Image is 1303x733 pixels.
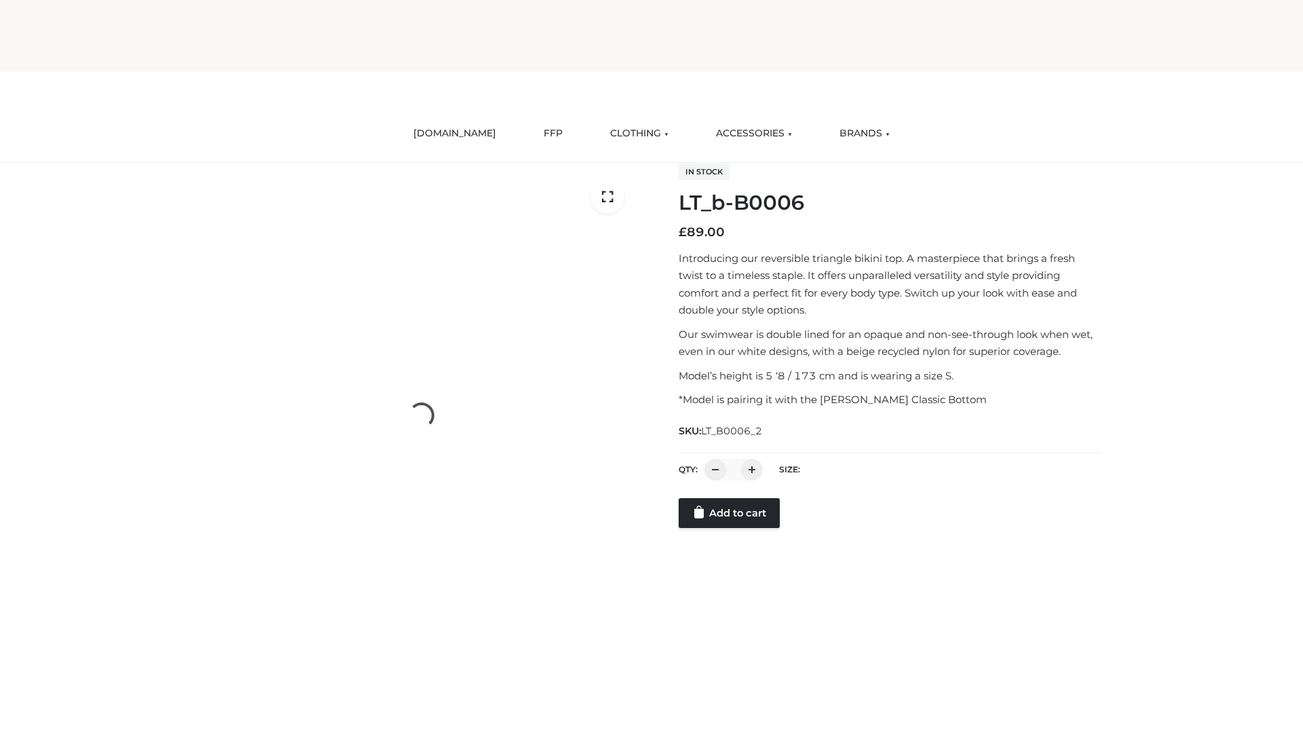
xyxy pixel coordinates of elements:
label: Size: [779,464,800,474]
span: £ [679,225,687,240]
bdi: 89.00 [679,225,725,240]
a: BRANDS [829,119,900,149]
h1: LT_b-B0006 [679,191,1101,215]
a: CLOTHING [600,119,679,149]
p: Introducing our reversible triangle bikini top. A masterpiece that brings a fresh twist to a time... [679,250,1101,319]
p: Our swimwear is double lined for an opaque and non-see-through look when wet, even in our white d... [679,326,1101,360]
a: [DOMAIN_NAME] [403,119,506,149]
p: *Model is pairing it with the [PERSON_NAME] Classic Bottom [679,391,1101,409]
span: In stock [679,164,730,180]
a: ACCESSORIES [706,119,802,149]
span: LT_B0006_2 [701,425,762,437]
p: Model’s height is 5 ‘8 / 173 cm and is wearing a size S. [679,367,1101,385]
a: FFP [533,119,573,149]
label: QTY: [679,464,698,474]
a: Add to cart [679,498,780,528]
span: SKU: [679,423,763,439]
